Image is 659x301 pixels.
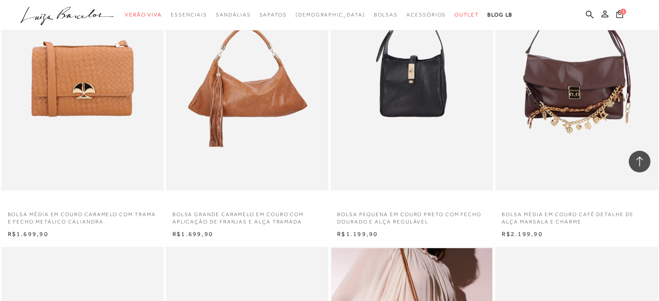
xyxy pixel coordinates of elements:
a: BOLSA GRANDE CARAMELO EM COURO COM APLICAÇÃO DE FRANJAS E ALÇA TRAMADA [166,206,328,226]
a: BOLSA MÉDIA EM COURO CAFÉ DETALHE DE ALÇA MARSALA E CHARME [495,206,658,226]
a: categoryNavScreenReaderText [125,7,162,23]
span: Acessórios [406,12,446,18]
span: Bolsas [373,12,398,18]
a: BOLSA PEQUENA EM COURO PRETO COM FECHO DOURADO E ALÇA REGULÁVEL [331,206,493,226]
a: BLOG LB [487,7,513,23]
a: noSubCategoriesText [295,7,365,23]
span: 1 [620,9,626,15]
span: Verão Viva [125,12,162,18]
a: categoryNavScreenReaderText [373,7,398,23]
a: categoryNavScreenReaderText [454,7,479,23]
span: Outlet [454,12,479,18]
span: R$1.199,90 [337,230,378,237]
a: categoryNavScreenReaderText [216,7,250,23]
span: Essenciais [171,12,207,18]
a: categoryNavScreenReaderText [259,7,286,23]
span: Sapatos [259,12,286,18]
a: categoryNavScreenReaderText [171,7,207,23]
a: BOLSA MÉDIA EM COURO CARAMELO COM TRAMA E FECHO METÁLICO CALIANDRA [1,206,164,226]
span: [DEMOGRAPHIC_DATA] [295,12,365,18]
a: categoryNavScreenReaderText [406,7,446,23]
button: 1 [614,10,626,21]
span: R$1.699,90 [8,230,49,237]
span: R$2.199,90 [502,230,542,237]
span: R$1.699,90 [172,230,213,237]
span: BLOG LB [487,12,513,18]
span: Sandálias [216,12,250,18]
